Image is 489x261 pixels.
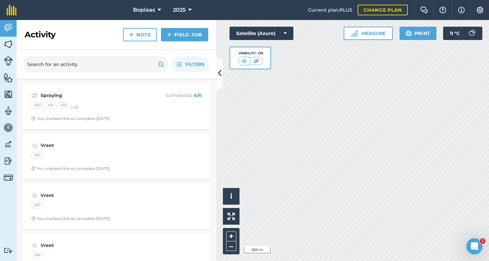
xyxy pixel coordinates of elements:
[4,39,13,49] img: svg+xml;base64,PHN2ZyB4bWxucz0iaHR0cDovL3d3dy53My5vcmcvMjAwMC9zdmciIHdpZHRoPSI1NiIgaGVpZ2h0PSI2MC...
[4,139,13,149] img: svg+xml;base64,PD94bWwgdmVyc2lvbj0iMS4wIiBlbmNvZGluZz0idXRmLTgiPz4KPCEtLSBHZW5lcmF0b3I6IEFkb2JlIE...
[4,89,13,99] img: svg+xml;base64,PHN2ZyB4bWxucz0iaHR0cDovL3d3dy53My5vcmcvMjAwMC9zdmciIHdpZHRoPSI1NiIgaGVpZ2h0PSI2MC...
[173,6,186,14] span: 2025
[31,202,44,209] div: A17
[344,27,393,40] button: Measure
[443,27,482,40] button: 11 °C
[4,73,13,83] img: svg+xml;base64,PHN2ZyB4bWxucz0iaHR0cDovL3d3dy53My5vcmcvMjAwMC9zdmciIHdpZHRoPSI1NiIgaGVpZ2h0PSI2MC...
[123,28,157,41] a: Note
[31,152,44,159] div: A14
[158,60,164,68] img: svg+xml;base64,PHN2ZyB4bWxucz0iaHR0cDovL3d3dy53My5vcmcvMjAwMC9zdmciIHdpZHRoPSIxOSIgaGVpZ2h0PSIyNC...
[31,241,38,249] img: svg+xml;base64,PD94bWwgdmVyc2lvbj0iMS4wIiBlbmNvZGluZz0idXRmLTgiPz4KPCEtLSBHZW5lcmF0b3I6IEFkb2JlIE...
[31,166,36,171] img: Clock with arrow pointing clockwise
[41,142,146,149] strong: Vreet
[31,141,38,149] img: svg+xml;base64,PD94bWwgdmVyc2lvbj0iMS4wIiBlbmNvZGluZz0idXRmLTgiPz4KPCEtLSBHZW5lcmF0b3I6IEFkb2JlIE...
[31,116,36,121] img: Clock with arrow pointing clockwise
[358,5,408,15] a: Change plan
[4,247,13,254] img: svg+xml;base64,PD94bWwgdmVyc2lvbj0iMS4wIiBlbmNvZGluZz0idXRmLTgiPz4KPCEtLSBHZW5lcmF0b3I6IEFkb2JlIE...
[26,187,207,225] a: VreetA17Clock with arrow pointing clockwiseYou marked this as complete [DATE]
[31,91,38,99] img: svg+xml;base64,PD94bWwgdmVyc2lvbj0iMS4wIiBlbmNvZGluZz0idXRmLTgiPz4KPCEtLSBHZW5lcmF0b3I6IEFkb2JlIE...
[308,6,352,14] span: Current plan : PLUS
[4,56,13,66] img: svg+xml;base64,PD94bWwgdmVyc2lvbj0iMS4wIiBlbmNvZGluZz0idXRmLTgiPz4KPCEtLSBHZW5lcmF0b3I6IEFkb2JlIE...
[223,188,240,205] button: i
[230,27,293,40] button: Satellite (Azure)
[41,92,146,99] strong: Spraying
[161,28,208,41] a: Field Job
[480,238,485,244] span: 1
[4,106,13,116] img: svg+xml;base64,PD94bWwgdmVyc2lvbj0iMS4wIiBlbmNvZGluZz0idXRmLTgiPz4KPCEtLSBHZW5lcmF0b3I6IEFkb2JlIE...
[41,242,146,249] strong: Vreet
[4,23,13,33] img: svg+xml;base64,PD94bWwgdmVyc2lvbj0iMS4wIiBlbmNvZGluZz0idXRmLTgiPz4KPCEtLSBHZW5lcmF0b3I6IEFkb2JlIE...
[4,123,13,133] img: svg+xml;base64,PD94bWwgdmVyc2lvbj0iMS4wIiBlbmNvZGluZz0idXRmLTgiPz4KPCEtLSBHZW5lcmF0b3I6IEFkb2JlIE...
[4,173,13,182] img: svg+xml;base64,PD94bWwgdmVyc2lvbj0iMS4wIiBlbmNvZGluZz0idXRmLTgiPz4KPCEtLSBHZW5lcmF0b3I6IEFkb2JlIE...
[172,56,210,72] button: Filters
[58,102,70,109] div: A12
[167,31,172,39] img: svg+xml;base64,PHN2ZyB4bWxucz0iaHR0cDovL3d3dy53My5vcmcvMjAwMC9zdmciIHdpZHRoPSIxNCIgaGVpZ2h0PSIyNC...
[31,216,110,221] div: You marked this as complete [DATE]
[31,252,44,259] div: A16
[25,29,56,40] h2: Activity
[230,192,232,200] span: i
[31,116,110,121] div: You marked this as complete [DATE]
[465,27,478,40] img: svg+xml;base64,PD94bWwgdmVyc2lvbj0iMS4wIiBlbmNvZGluZz0idXRmLTgiPz4KPCEtLSBHZW5lcmF0b3I6IEFkb2JlIE...
[7,5,17,15] img: fieldmargin Logo
[351,30,358,37] img: Ruler icon
[450,27,460,40] span: 11 ° C
[31,166,110,171] div: You marked this as complete [DATE]
[31,191,38,199] img: svg+xml;base64,PD94bWwgdmVyc2lvbj0iMS4wIiBlbmNvZGluZz0idXRmLTgiPz4KPCEtLSBHZW5lcmF0b3I6IEFkb2JlIE...
[466,238,482,254] iframe: Intercom live chat
[4,156,13,166] img: svg+xml;base64,PD94bWwgdmVyc2lvbj0iMS4wIiBlbmNvZGluZz0idXRmLTgiPz4KPCEtLSBHZW5lcmF0b3I6IEFkb2JlIE...
[439,7,447,13] img: A question mark icon
[194,92,202,98] strong: 6 / 6
[252,58,260,64] img: svg+xml;base64,PHN2ZyB4bWxucz0iaHR0cDovL3d3dy53My5vcmcvMjAwMC9zdmciIHdpZHRoPSI1MCIgaGVpZ2h0PSI0MC...
[458,6,465,14] img: svg+xml;base64,PHN2ZyB4bWxucz0iaHR0cDovL3d3dy53My5vcmcvMjAwMC9zdmciIHdpZHRoPSIxNyIgaGVpZ2h0PSIxNy...
[41,192,146,199] strong: Vreet
[226,241,236,251] button: –
[45,102,56,109] div: A11
[26,137,207,175] a: VreetA14Clock with arrow pointing clockwiseYou marked this as complete [DATE]
[71,105,78,110] small: (+ 3 )
[240,58,248,64] img: svg+xml;base64,PHN2ZyB4bWxucz0iaHR0cDovL3d3dy53My5vcmcvMjAwMC9zdmciIHdpZHRoPSI1MCIgaGVpZ2h0PSI0MC...
[31,102,44,109] div: A10
[129,31,134,39] img: svg+xml;base64,PHN2ZyB4bWxucz0iaHR0cDovL3d3dy53My5vcmcvMjAwMC9zdmciIHdpZHRoPSIxNCIgaGVpZ2h0PSIyNC...
[26,87,207,125] a: SprayingCompleted: 6/6A10A11A12(+3)Clock with arrow pointing clockwiseYou marked this as complete...
[238,51,263,56] div: Visibility: On
[476,7,484,13] img: A cog icon
[420,7,428,13] img: Two speech bubbles overlapping with the left bubble in the forefront
[31,216,36,221] img: Clock with arrow pointing clockwise
[185,61,205,68] span: Filters
[406,29,412,37] img: svg+xml;base64,PHN2ZyB4bWxucz0iaHR0cDovL3d3dy53My5vcmcvMjAwMC9zdmciIHdpZHRoPSIxOSIgaGVpZ2h0PSIyNC...
[400,27,437,40] button: Print
[133,6,155,14] span: Boplaas
[228,213,235,220] img: Four arrows, one pointing top left, one top right, one bottom right and the last bottom left
[149,92,202,99] p: Completed :
[226,231,236,241] button: +
[23,56,168,72] input: Search for an activity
